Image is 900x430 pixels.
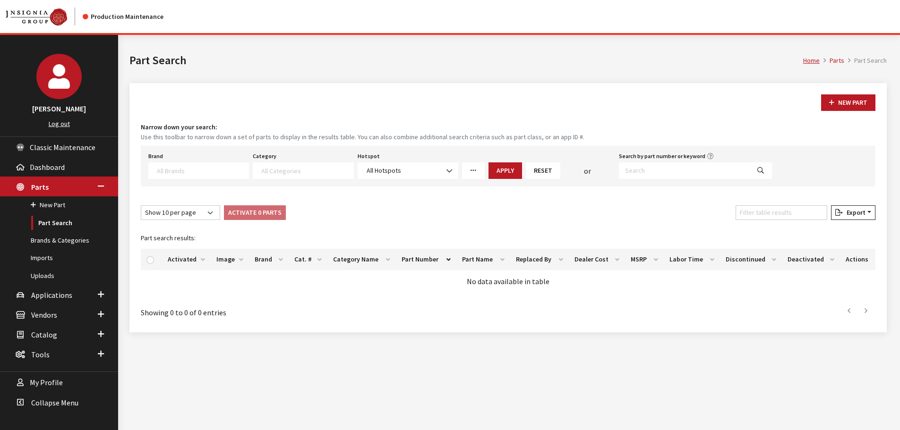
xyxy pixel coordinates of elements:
[358,152,380,160] label: Hotspot
[840,249,875,270] th: Actions
[36,54,82,99] img: Cheyenne Dorton
[844,56,887,66] li: Part Search
[31,350,50,359] span: Tools
[30,162,65,172] span: Dashboard
[148,152,163,160] label: Brand
[141,132,875,142] small: Use this toolbar to narrow down a set of parts to display in the results table. You can also comb...
[31,182,49,192] span: Parts
[367,166,401,175] span: All Hotspots
[358,162,458,179] span: All Hotspots
[664,249,720,270] th: Labor Time: activate to sort column ascending
[456,249,510,270] th: Part Name: activate to sort column ascending
[129,52,803,69] h1: Part Search
[141,300,440,318] div: Showing 0 to 0 of 0 entries
[736,205,827,220] input: Filter table results
[364,166,452,176] span: All Hotspots
[31,290,72,300] span: Applications
[6,8,67,25] img: Catalog Maintenance
[625,249,664,270] th: MSRP: activate to sort column ascending
[396,249,456,270] th: Part Number: activate to sort column descending
[31,330,57,339] span: Catalog
[831,205,875,220] button: Export
[619,162,750,179] input: Search
[141,122,875,132] h4: Narrow down your search:
[489,162,522,179] button: Apply
[6,8,83,25] a: Insignia Group logo
[749,162,772,179] button: Search
[157,166,249,175] textarea: Search
[803,56,820,65] a: Home
[289,249,327,270] th: Cat. #: activate to sort column ascending
[162,249,211,270] th: Activated: activate to sort column ascending
[141,228,875,249] caption: Part search results:
[9,103,109,114] h3: [PERSON_NAME]
[30,378,63,388] span: My Profile
[261,166,353,175] textarea: Search
[821,94,875,111] button: New Part
[31,398,78,407] span: Collapse Menu
[782,249,840,270] th: Deactivated: activate to sort column ascending
[843,208,866,217] span: Export
[253,152,276,160] label: Category
[141,270,875,293] td: No data available in table
[327,249,396,270] th: Category Name: activate to sort column ascending
[31,310,57,320] span: Vendors
[569,249,625,270] th: Dealer Cost: activate to sort column ascending
[462,162,485,179] a: More Filters
[820,56,844,66] li: Parts
[560,165,615,177] div: or
[49,119,70,128] a: Log out
[720,249,782,270] th: Discontinued: activate to sort column ascending
[249,249,289,270] th: Brand: activate to sort column ascending
[253,162,353,179] span: Select a Category
[526,162,560,179] button: Reset
[148,162,249,179] span: Select a Brand
[211,249,249,270] th: Image: activate to sort column ascending
[510,249,569,270] th: Replaced By: activate to sort column ascending
[83,12,163,22] div: Production Maintenance
[619,152,705,160] label: Search by part number or keyword
[30,143,95,152] span: Classic Maintenance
